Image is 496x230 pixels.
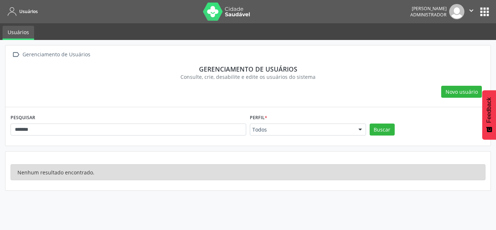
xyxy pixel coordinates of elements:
[410,12,447,18] span: Administrador
[11,164,485,180] div: Nenhum resultado encontrado.
[16,65,480,73] div: Gerenciamento de usuários
[410,5,447,12] div: [PERSON_NAME]
[446,88,478,96] span: Novo usuário
[3,26,34,40] a: Usuários
[467,7,475,15] i: 
[464,4,478,19] button: 
[486,97,492,123] span: Feedback
[478,5,491,18] button: apps
[250,112,267,124] label: Perfil
[11,49,92,60] a:  Gerenciamento de Usuários
[5,5,38,17] a: Usuários
[482,90,496,140] button: Feedback - Mostrar pesquisa
[11,112,35,124] label: PESQUISAR
[19,8,38,15] span: Usuários
[252,126,351,133] span: Todos
[21,49,92,60] div: Gerenciamento de Usuários
[16,73,480,81] div: Consulte, crie, desabilite e edite os usuários do sistema
[11,49,21,60] i: 
[441,86,482,98] button: Novo usuário
[449,4,464,19] img: img
[370,124,395,136] button: Buscar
